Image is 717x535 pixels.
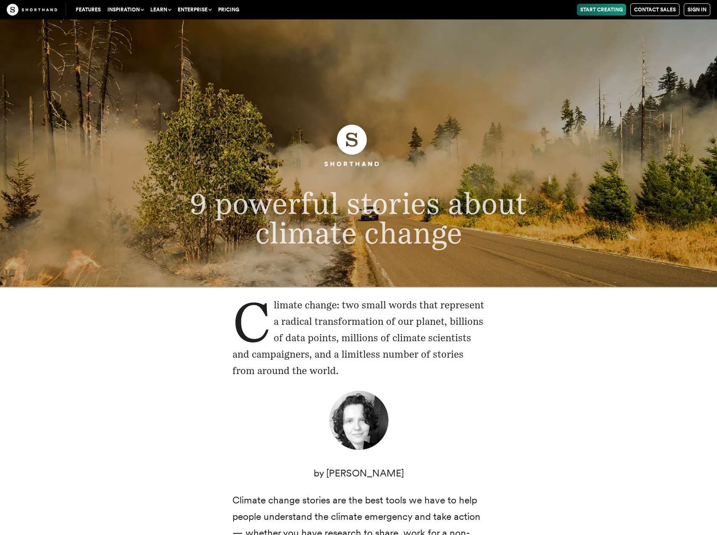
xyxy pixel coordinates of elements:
button: Enterprise [174,4,215,16]
button: Inspiration [104,4,147,16]
a: Pricing [215,4,243,16]
p: Climate change: two small words that represent a radical transformation of our planet, billions o... [232,297,485,379]
button: Learn [147,4,174,16]
a: Features [72,4,104,16]
p: by [PERSON_NAME] [232,465,485,481]
img: The Craft [7,4,57,16]
span: 9 powerful stories about climate change [190,185,527,251]
a: Sign in [684,3,710,16]
a: Start Creating [577,4,626,16]
a: Contact Sales [630,3,680,16]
